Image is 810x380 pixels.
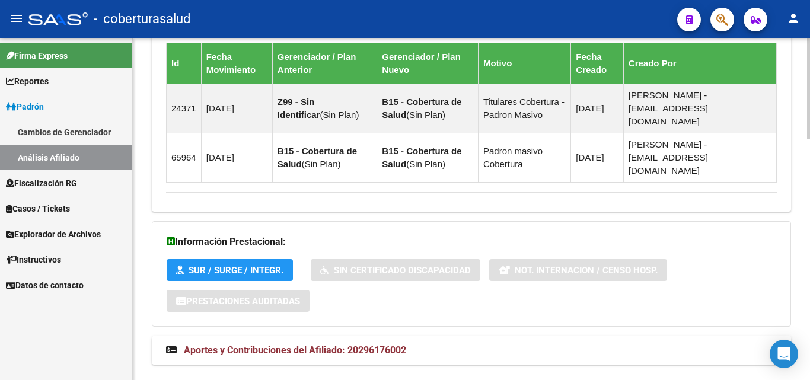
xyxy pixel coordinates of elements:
[201,133,272,182] td: [DATE]
[323,110,356,120] span: Sin Plan
[311,259,480,281] button: Sin Certificado Discapacidad
[489,259,667,281] button: Not. Internacion / Censo Hosp.
[6,177,77,190] span: Fiscalización RG
[272,133,377,182] td: ( )
[6,202,70,215] span: Casos / Tickets
[515,265,658,276] span: Not. Internacion / Censo Hosp.
[377,84,479,133] td: ( )
[377,133,479,182] td: ( )
[272,43,377,84] th: Gerenciador / Plan Anterior
[571,43,623,84] th: Fecha Creado
[409,110,442,120] span: Sin Plan
[786,11,801,25] mat-icon: person
[6,49,68,62] span: Firma Express
[382,97,461,120] strong: B15 - Cobertura de Salud
[571,84,623,133] td: [DATE]
[6,228,101,241] span: Explorador de Archivos
[167,133,202,182] td: 65964
[305,159,338,169] span: Sin Plan
[571,133,623,182] td: [DATE]
[167,259,293,281] button: SUR / SURGE / INTEGR.
[6,279,84,292] span: Datos de contacto
[201,84,272,133] td: [DATE]
[623,43,776,84] th: Creado Por
[184,344,406,356] span: Aportes y Contribuciones del Afiliado: 20296176002
[186,296,300,306] span: Prestaciones Auditadas
[623,133,776,182] td: [PERSON_NAME] - [EMAIL_ADDRESS][DOMAIN_NAME]
[478,133,570,182] td: Padron masivo Cobertura
[94,6,190,32] span: - coberturasalud
[278,97,320,120] strong: Z99 - Sin Identificar
[272,84,377,133] td: ( )
[189,265,283,276] span: SUR / SURGE / INTEGR.
[334,265,471,276] span: Sin Certificado Discapacidad
[409,159,442,169] span: Sin Plan
[167,84,202,133] td: 24371
[6,75,49,88] span: Reportes
[167,234,776,250] h3: Información Prestacional:
[770,340,798,368] div: Open Intercom Messenger
[152,336,791,365] mat-expansion-panel-header: Aportes y Contribuciones del Afiliado: 20296176002
[278,146,357,169] strong: B15 - Cobertura de Salud
[6,253,61,266] span: Instructivos
[167,290,310,312] button: Prestaciones Auditadas
[377,43,479,84] th: Gerenciador / Plan Nuevo
[9,11,24,25] mat-icon: menu
[167,43,202,84] th: Id
[478,43,570,84] th: Motivo
[623,84,776,133] td: [PERSON_NAME] - [EMAIL_ADDRESS][DOMAIN_NAME]
[382,146,461,169] strong: B15 - Cobertura de Salud
[478,84,570,133] td: Titulares Cobertura - Padron Masivo
[6,100,44,113] span: Padrón
[201,43,272,84] th: Fecha Movimiento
